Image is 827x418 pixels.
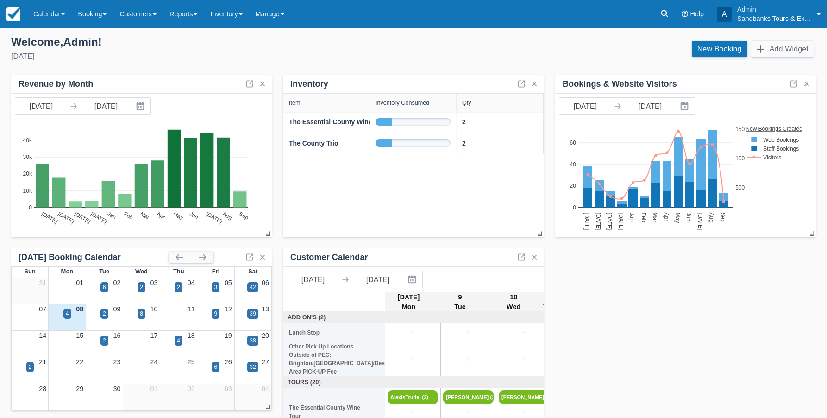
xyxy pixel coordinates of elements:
a: 23 [113,358,120,366]
img: checkfront-main-nav-mini-logo.png [6,7,20,21]
strong: The Essential County Wine Tour [289,118,388,126]
a: + [499,354,549,364]
input: End Date [80,98,132,114]
a: 27 [262,358,269,366]
a: 13 [262,305,269,313]
button: Interact with the calendar and add the check-in date for your trip. [404,271,422,288]
text: New Bookings Created [746,125,803,132]
a: 17 [150,332,158,339]
span: Fri [212,268,220,275]
a: 21 [39,358,46,366]
i: Help [682,11,688,17]
span: Sat [248,268,257,275]
div: 2 [103,336,106,345]
div: 9 [214,310,217,318]
div: 4 [66,310,69,318]
div: 6 [103,283,106,291]
a: 29 [76,385,83,393]
a: + [388,328,438,338]
div: 32 [250,363,256,371]
th: Lunch Stop [283,323,385,342]
th: 10 Wed [488,292,539,312]
a: 26 [225,358,232,366]
th: [DATE] Mon [385,292,432,312]
a: [PERSON_NAME] (2) [499,390,549,404]
a: 05 [225,279,232,286]
div: 3 [214,283,217,291]
span: Help [690,10,704,18]
div: Inventory Consumed [376,100,429,106]
div: 2 [140,283,143,291]
div: A [717,7,732,22]
input: End Date [352,271,404,288]
a: 22 [76,358,83,366]
span: Mon [61,268,74,275]
div: 2 [29,363,32,371]
a: 07 [39,305,46,313]
p: Admin [737,5,811,14]
a: 19 [225,332,232,339]
a: 2 [462,117,466,127]
div: 38 [250,336,256,345]
button: Interact with the calendar and add the check-in date for your trip. [132,98,150,114]
th: 11 Thu [539,292,559,312]
a: 03 [225,385,232,393]
div: 4 [177,336,180,345]
a: 11 [188,305,195,313]
a: + [443,407,494,417]
input: Start Date [287,271,339,288]
a: 15 [76,332,83,339]
a: + [443,328,494,338]
a: 24 [150,358,158,366]
p: Sandbanks Tours & Experiences [737,14,811,23]
strong: 2 [462,118,466,126]
a: 02 [113,279,120,286]
div: 2 [177,283,180,291]
div: Welcome , Admin ! [11,35,406,49]
div: Qty [462,100,471,106]
button: Add Widget [751,41,814,57]
input: Start Date [15,98,67,114]
a: 09 [113,305,120,313]
a: 03 [150,279,158,286]
a: + [388,354,438,364]
a: + [499,328,549,338]
a: 16 [113,332,120,339]
a: AlexisTrudel (2) [388,390,438,404]
a: 2 [462,139,466,148]
div: 8 [140,310,143,318]
div: Item [289,100,301,106]
a: 08 [76,305,83,313]
a: 02 [188,385,195,393]
div: Customer Calendar [290,252,368,263]
a: + [388,407,438,417]
a: 12 [225,305,232,313]
input: End Date [624,98,676,114]
a: + [499,407,549,417]
div: 6 [214,363,217,371]
a: 10 [150,305,158,313]
a: 01 [76,279,83,286]
th: 9 Tue [432,292,488,312]
div: Revenue by Month [19,79,93,89]
strong: The County Trio [289,139,338,147]
span: Wed [135,268,148,275]
a: 01 [150,385,158,393]
span: Sun [24,268,35,275]
th: Other Pick Up Locations Outside of PEC: Brighton/[GEOGRAPHIC_DATA]/Deseronto/[GEOGRAPHIC_DATA] Ar... [283,342,385,376]
div: Inventory [290,79,328,89]
div: 39 [250,310,256,318]
a: + [443,354,494,364]
span: Tue [99,268,109,275]
strong: 2 [462,139,466,147]
a: Add On's (2) [286,313,383,322]
input: Start Date [559,98,611,114]
span: Thu [173,268,184,275]
a: 14 [39,332,46,339]
a: 04 [188,279,195,286]
a: 20 [262,332,269,339]
button: Interact with the calendar and add the check-in date for your trip. [676,98,695,114]
div: [DATE] Booking Calendar [19,252,169,263]
a: 30 [113,385,120,393]
a: Tours (20) [286,378,383,386]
